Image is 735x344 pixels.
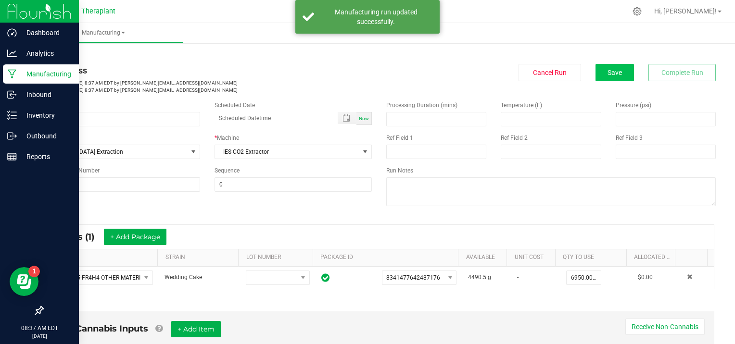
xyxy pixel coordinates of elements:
a: Add Non-Cannabis items that were also consumed in the run (e.g. gloves and packaging); Also add N... [155,323,163,334]
span: Now [359,116,369,121]
span: - [517,274,519,281]
a: AVAILABLESortable [466,254,503,261]
span: Wedding Cake [165,274,202,281]
a: Sortable [683,254,704,261]
span: Machine [217,135,239,141]
inline-svg: Reports [7,152,17,161]
span: Manufacturing [23,29,183,37]
span: Ref Field 3 [616,135,643,141]
p: Reports [17,151,75,162]
inline-svg: Outbound [7,131,17,141]
a: PACKAGE IDSortable [320,254,455,261]
span: Scheduled Date [215,102,255,109]
p: [DATE] 8:37 AM EDT by [PERSON_NAME][EMAIL_ADDRESS][DOMAIN_NAME] [42,86,372,94]
span: Save [608,69,622,76]
a: QTY TO USESortable [563,254,622,261]
span: g [488,274,491,281]
span: IES CO2 Extractor [215,145,360,159]
span: Non-Cannabis Inputs [53,323,148,334]
button: + Add Item [171,321,221,337]
span: Theraplant [81,7,115,15]
inline-svg: Dashboard [7,28,17,37]
p: Inventory [17,110,75,121]
button: + Add Package [104,229,166,245]
p: [DATE] 8:37 AM EDT by [PERSON_NAME][EMAIL_ADDRESS][DOMAIN_NAME] [42,79,372,86]
button: Receive Non-Cannabis [625,319,705,335]
a: ITEMSortable [51,254,154,261]
span: [MEDICAL_DATA] Extraction [43,145,188,159]
a: LOT NUMBERSortable [246,254,309,261]
p: [DATE] [4,332,75,340]
span: Temperature (F) [501,102,542,109]
button: Save [596,64,634,81]
a: STRAINSortable [165,254,235,261]
inline-svg: Inventory [7,111,17,120]
a: Manufacturing [23,23,183,43]
p: 08:37 AM EDT [4,324,75,332]
span: 4490.5 [468,274,486,281]
input: Scheduled Datetime [215,112,328,124]
div: In Progress [42,64,372,77]
p: Dashboard [17,27,75,38]
span: Inputs (1) [54,232,104,242]
span: Ref Field 2 [501,135,528,141]
a: Unit CostSortable [515,254,552,261]
inline-svg: Manufacturing [7,69,17,79]
div: Manufacturing run updated successfully. [319,7,432,26]
span: $0.00 [638,274,653,281]
button: Complete Run [648,64,716,81]
inline-svg: Inbound [7,90,17,99]
button: Cancel Run [519,64,581,81]
span: Run Notes [386,167,413,174]
p: Outbound [17,130,75,142]
iframe: Resource center unread badge [28,266,40,277]
span: Cancel Run [533,69,567,76]
iframe: Resource center [10,267,38,296]
p: Inbound [17,89,75,100]
a: Allocated CostSortable [634,254,671,261]
p: Manufacturing [17,68,75,80]
span: Toggle popup [338,112,356,124]
span: Pressure (psi) [616,102,651,109]
span: NO DATA FOUND [50,270,153,285]
span: Sequence [215,167,240,174]
span: 8341477642487176 [386,274,440,281]
span: Complete Run [661,69,703,76]
span: Processing Duration (mins) [386,102,457,109]
inline-svg: Analytics [7,49,17,58]
p: Analytics [17,48,75,59]
div: Manage settings [631,7,643,16]
span: Ref Field 1 [386,135,413,141]
span: WDC-25-FR4H4-OTHER MATERIAL LOT [51,271,140,284]
span: Hi, [PERSON_NAME]! [654,7,717,15]
span: In Sync [321,272,329,283]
